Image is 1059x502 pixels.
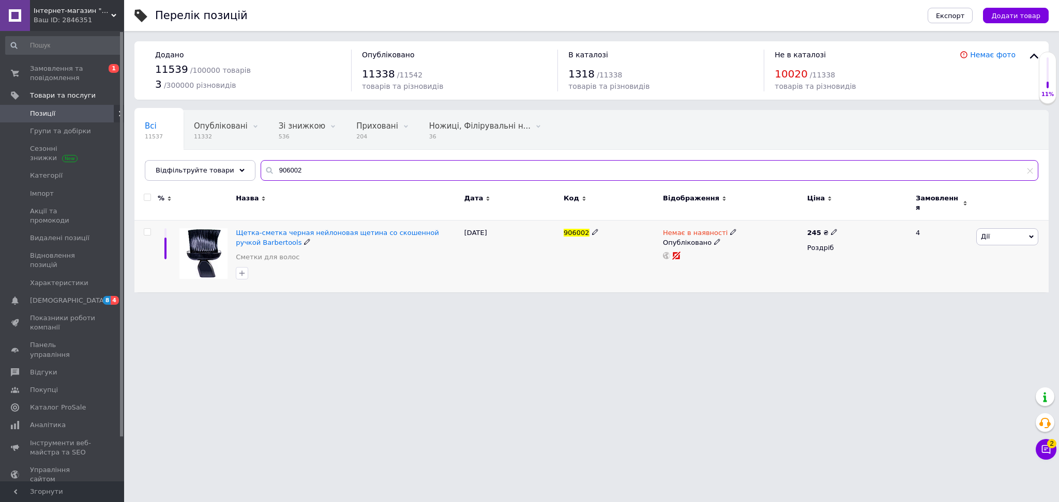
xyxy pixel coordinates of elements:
span: 3 [155,78,162,90]
div: 11% [1039,91,1056,98]
span: Відновлення позицій [30,251,96,270]
span: Немає в наявності [663,229,728,240]
span: Замовлення [916,194,960,212]
span: / 100000 товарів [190,66,251,74]
b: 245 [807,229,821,237]
span: 36 [429,133,531,140]
span: Покупці [30,385,58,395]
span: 906002 [564,229,589,237]
span: Опубліковано [362,51,415,59]
span: Відгуки [30,368,57,377]
div: Опубліковано [663,238,802,247]
span: Сезонні знижки [30,144,96,163]
span: товарів та різновидів [568,82,649,90]
div: [DATE] [462,221,561,292]
span: Дії [981,232,990,240]
span: Товари та послуги [30,91,96,100]
span: 1318 [568,68,595,80]
div: Ножиці, Філірувальні ножиці, Ножиці прямі, Чохли для ножиць, Підставки для ножиць, Аксесуари для ... [419,111,551,150]
span: 4 [111,296,119,305]
span: Зі знижкою [279,121,325,131]
input: Пошук по назві позиції, артикулу і пошуковим запитам [261,160,1038,181]
div: ₴ [807,228,838,238]
span: 536 [279,133,325,140]
span: Імпорт [30,189,54,198]
span: Характеристики [30,278,88,288]
span: Опубліковані [194,121,248,131]
span: 8 [103,296,111,305]
span: Відфільтруйте товари [156,166,234,174]
span: Відображення [663,194,719,203]
span: 1 [109,64,119,73]
span: Додати товар [991,12,1040,20]
span: Панель управління [30,340,96,359]
span: Всі [145,121,157,131]
button: Чат з покупцем2 [1036,439,1056,460]
a: Сметки для волос [236,253,299,262]
span: Каталог ProSale [30,403,86,412]
span: Акції та промокоди [30,207,96,225]
span: Ножиці, Філірувальні н... [429,121,531,131]
span: Не в каталозі [775,51,826,59]
span: 10020 [775,68,808,80]
span: / 11542 [397,71,422,79]
a: Немає фото [970,51,1016,59]
span: Приховані [356,121,398,131]
span: / 11338 [810,71,835,79]
span: В каталозі [568,51,608,59]
span: Управління сайтом [30,465,96,484]
span: 11537 [145,133,163,140]
span: / 300000 різновидів [164,81,236,89]
span: товарів та різновидів [775,82,856,90]
span: Категорії [30,171,63,180]
button: Додати товар [983,8,1049,23]
button: Експорт [928,8,973,23]
span: / 11338 [597,71,622,79]
span: Видалені позиції [30,233,89,243]
img: Щетка-сметка черная нейлоновая щетина со скошенной ручкой Barbertools [179,228,228,279]
span: Інструменти веб-майстра та SEO [30,438,96,457]
span: Позиції [30,109,55,118]
span: 2 [1047,439,1056,448]
span: товарів та різновидів [362,82,443,90]
span: Експорт [936,12,965,20]
a: Щетка-сметка черная нейлоновая щетина со скошенной ручкой Barbertools [236,229,439,246]
span: Інтернет-магазин "Flattop" [34,6,111,15]
div: Ваш ID: 2846351 [34,15,124,25]
span: Назва [236,194,259,203]
span: Дата [464,194,483,203]
input: Пошук [5,36,122,55]
div: 4 [910,221,974,292]
span: Групи та добірки [30,127,91,136]
span: [DEMOGRAPHIC_DATA] [30,296,107,305]
span: Показники роботи компанії [30,313,96,332]
span: Замовлення та повідомлення [30,64,96,83]
span: Вітрина [145,161,176,170]
span: Додано [155,51,184,59]
span: 11539 [155,63,188,75]
span: 11338 [362,68,395,80]
span: 204 [356,133,398,140]
span: Ціна [807,194,825,203]
span: Аналітика [30,420,66,430]
span: 11332 [194,133,248,140]
span: % [158,194,164,203]
div: Роздріб [807,243,907,253]
div: Перелік позицій [155,10,248,21]
span: Код [564,194,579,203]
